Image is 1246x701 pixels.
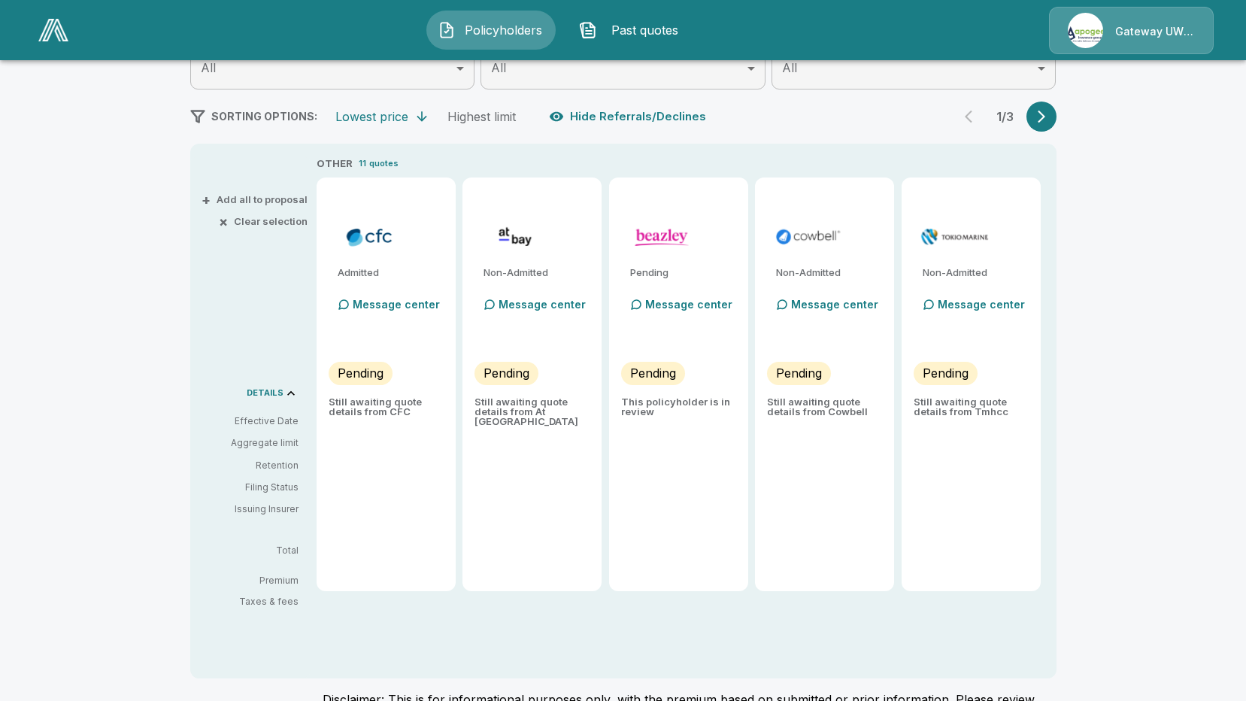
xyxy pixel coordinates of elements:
[202,195,211,205] span: +
[335,109,408,124] div: Lowest price
[317,156,353,171] p: OTHER
[773,226,843,248] img: cowbellp250
[202,576,311,585] p: Premium
[462,21,544,39] span: Policyholders
[202,546,311,555] p: Total
[201,60,216,75] span: All
[767,397,882,417] p: Still awaiting quote details from Cowbell
[645,296,732,312] p: Message center
[38,19,68,41] img: AA Logo
[630,364,676,382] p: Pending
[920,226,990,248] img: tmhcccyber
[776,268,882,278] p: Non-Admitted
[782,60,797,75] span: All
[481,226,550,248] img: atbaycybersurplus
[568,11,697,50] button: Past quotes IconPast quotes
[202,597,311,606] p: Taxes & fees
[791,296,878,312] p: Message center
[603,21,686,39] span: Past quotes
[202,414,299,428] p: Effective Date
[426,11,556,50] button: Policyholders IconPolicyholders
[369,157,399,170] p: quotes
[202,436,299,450] p: Aggregate limit
[219,217,228,226] span: ×
[938,296,1025,312] p: Message center
[211,110,317,123] span: SORTING OPTIONS:
[627,226,697,248] img: beazleycyber
[484,364,529,382] p: Pending
[499,296,586,312] p: Message center
[923,268,1029,278] p: Non-Admitted
[338,364,384,382] p: Pending
[247,389,283,397] p: DETAILS
[630,268,736,278] p: Pending
[990,111,1020,123] p: 1 / 3
[546,102,712,131] button: Hide Referrals/Declines
[202,502,299,516] p: Issuing Insurer
[447,109,516,124] div: Highest limit
[621,397,736,417] p: This policyholder is in review
[205,195,308,205] button: +Add all to proposal
[329,397,444,417] p: Still awaiting quote details from CFC
[491,60,506,75] span: All
[438,21,456,39] img: Policyholders Icon
[338,268,444,278] p: Admitted
[776,364,822,382] p: Pending
[579,21,597,39] img: Past quotes Icon
[202,481,299,494] p: Filing Status
[359,157,366,170] p: 11
[914,397,1029,417] p: Still awaiting quote details from Tmhcc
[353,296,440,312] p: Message center
[484,268,590,278] p: Non-Admitted
[222,217,308,226] button: ×Clear selection
[923,364,969,382] p: Pending
[335,226,405,248] img: cfccyberadmitted
[202,459,299,472] p: Retention
[474,397,590,426] p: Still awaiting quote details from At [GEOGRAPHIC_DATA]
